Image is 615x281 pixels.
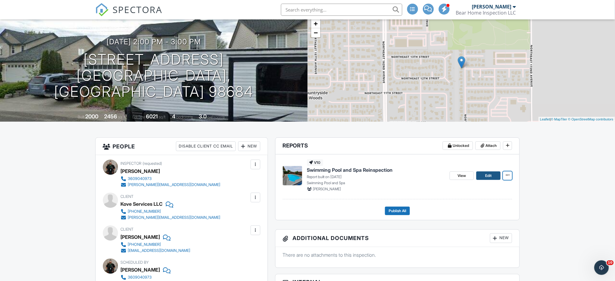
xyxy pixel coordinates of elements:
[128,215,221,220] div: [PERSON_NAME][EMAIL_ADDRESS][DOMAIN_NAME]
[132,115,145,119] span: Lot Size
[121,194,134,199] span: Client
[172,113,175,120] div: 4
[539,117,615,122] div: |
[121,248,191,254] a: [EMAIL_ADDRESS][DOMAIN_NAME]
[121,265,160,274] div: [PERSON_NAME]
[121,199,163,208] div: Kove Services LLC
[78,115,84,119] span: Built
[128,182,221,187] div: [PERSON_NAME][EMAIL_ADDRESS][DOMAIN_NAME]
[146,113,158,120] div: 6021
[176,141,236,151] div: Disable Client CC Email
[311,28,320,37] a: Zoom out
[456,10,516,16] div: Bear Home Inspection LLC
[121,227,134,232] span: Client
[128,248,191,253] div: [EMAIL_ADDRESS][DOMAIN_NAME]
[85,113,98,120] div: 2000
[121,260,149,265] span: Scheduled By
[121,208,221,215] a: [PHONE_NUMBER]
[121,176,221,182] a: 3609040973
[121,182,221,188] a: [PERSON_NAME][EMAIL_ADDRESS][DOMAIN_NAME]
[176,115,193,119] span: bedrooms
[113,3,163,16] span: SPECTORA
[128,209,161,214] div: [PHONE_NUMBER]
[159,115,166,119] span: sq.ft.
[10,52,298,100] h1: [STREET_ADDRESS] [GEOGRAPHIC_DATA], [GEOGRAPHIC_DATA] 98684
[490,233,512,243] div: New
[208,115,225,119] span: bathrooms
[96,138,268,155] h3: People
[95,3,109,16] img: The Best Home Inspection Software - Spectora
[594,260,609,275] iframe: Intercom live chat
[283,252,512,258] p: There are no attachments to this inspection.
[551,117,567,121] a: © MapTiler
[128,275,152,280] div: 3609040973
[121,274,221,280] a: 3609040973
[121,232,160,242] div: [PERSON_NAME]
[121,161,142,166] span: Inspector
[121,242,191,248] a: [PHONE_NUMBER]
[281,4,402,16] input: Search everything...
[472,4,512,10] div: [PERSON_NAME]
[106,38,201,46] h3: [DATE] 2:00 pm - 3:00 pm
[95,8,163,21] a: SPECTORA
[540,117,550,121] a: Leaflet
[607,260,614,265] span: 10
[311,19,320,28] a: Zoom in
[118,115,127,119] span: sq. ft.
[121,215,221,221] a: [PERSON_NAME][EMAIL_ADDRESS][DOMAIN_NAME]
[275,230,520,247] h3: Additional Documents
[128,242,161,247] div: [PHONE_NUMBER]
[128,176,152,181] div: 3609040973
[199,113,207,120] div: 3.0
[121,167,160,176] div: [PERSON_NAME]
[143,161,162,166] span: (requested)
[238,141,260,151] div: New
[104,113,117,120] div: 2456
[568,117,613,121] a: © OpenStreetMap contributors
